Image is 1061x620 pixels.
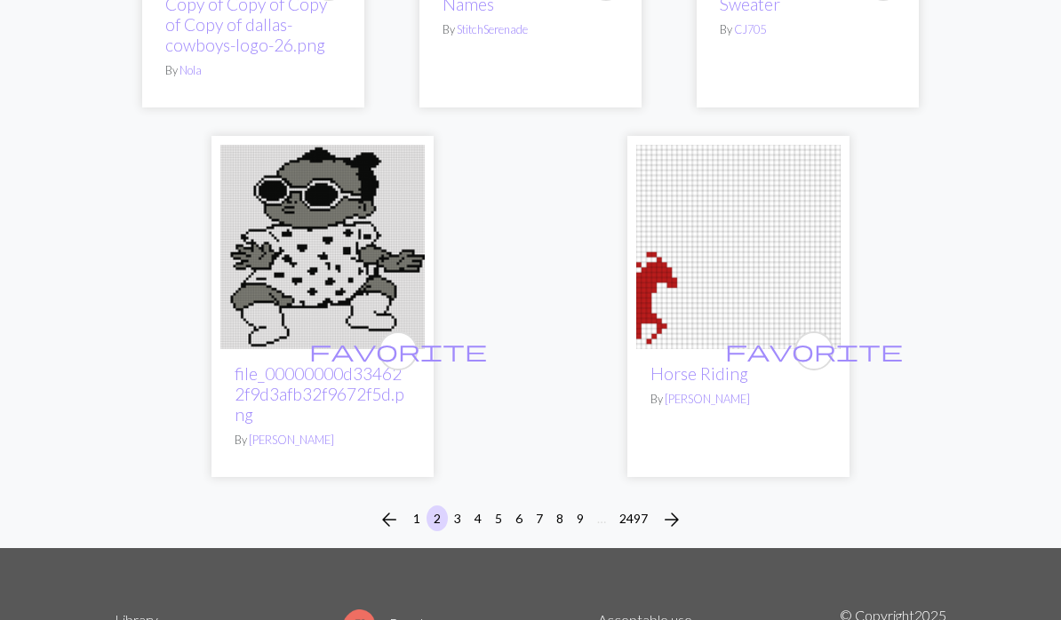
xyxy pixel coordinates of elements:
[570,505,591,531] button: 9
[447,505,468,531] button: 3
[443,21,618,38] p: By
[654,505,690,534] button: Next
[406,505,427,531] button: 1
[665,392,750,406] a: [PERSON_NAME]
[549,505,570,531] button: 8
[661,507,682,532] span: arrow_forward
[165,62,341,79] p: By
[488,505,509,531] button: 5
[309,337,487,364] span: favorite
[661,509,682,530] i: Next
[309,333,487,369] i: favourite
[220,236,425,253] a: Alondra trapestry
[179,63,202,77] a: Nola
[612,505,655,531] button: 2497
[457,22,528,36] a: StitchSerenade
[725,337,903,364] span: favorite
[427,505,448,531] button: 2
[508,505,530,531] button: 6
[467,505,489,531] button: 4
[220,145,425,349] img: Alondra trapestry
[725,333,903,369] i: favourite
[650,363,748,384] a: Horse Riding
[379,331,418,370] button: favourite
[794,331,834,370] button: favourite
[650,391,826,408] p: By
[529,505,550,531] button: 7
[636,236,841,253] a: Horse Riding
[734,22,766,36] a: CJ705
[235,432,411,449] p: By
[636,145,841,349] img: Horse Riding
[720,21,896,38] p: By
[371,505,690,534] nav: Page navigation
[371,505,407,534] button: Previous
[379,507,400,532] span: arrow_back
[379,509,400,530] i: Previous
[235,363,404,425] a: file_00000000d334622f9d3afb32f9672f5d.png
[249,433,334,447] a: [PERSON_NAME]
